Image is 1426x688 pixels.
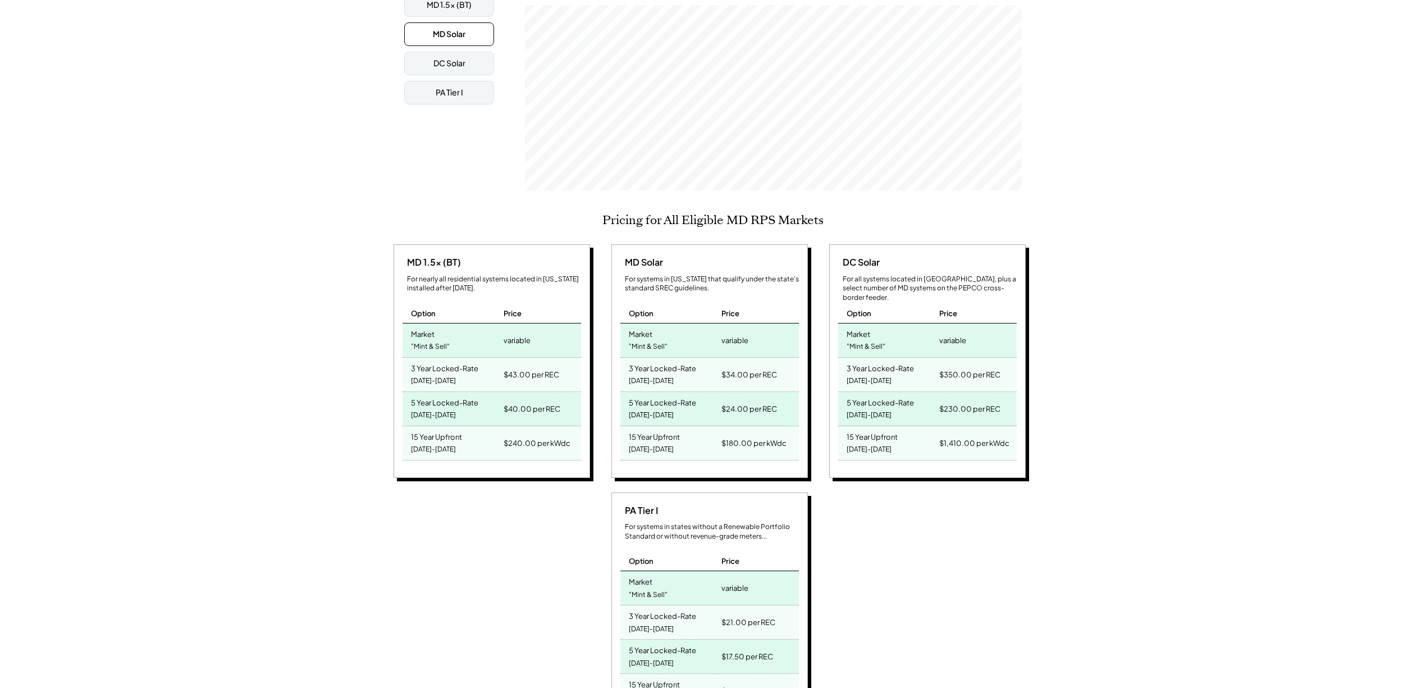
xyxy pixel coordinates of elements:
div: 15 Year Upfront [847,429,898,442]
div: For systems in states without a Renewable Portfolio Standard or without revenue-grade meters... [625,522,799,541]
div: $17.50 per REC [721,649,773,664]
div: 5 Year Locked-Rate [847,395,914,408]
div: $21.00 per REC [721,614,775,630]
div: "Mint & Sell" [629,339,668,354]
div: $230.00 per REC [939,401,1000,417]
div: For nearly all residential systems located in [US_STATE] installed after [DATE]. [407,275,581,294]
div: 3 Year Locked-Rate [629,361,696,373]
div: PA Tier I [436,87,463,98]
div: 5 Year Locked-Rate [629,643,696,655]
div: [DATE]-[DATE] [629,373,674,389]
div: $1,410.00 per kWdc [939,435,1009,451]
div: "Mint & Sell" [629,587,668,603]
div: variable [504,332,531,348]
div: $34.00 per REC [721,367,777,382]
div: Option [629,308,653,318]
div: Market [847,326,870,339]
div: $24.00 per REC [721,401,777,417]
div: Option [847,308,871,318]
div: 5 Year Locked-Rate [411,395,478,408]
div: MD 1.5x (BT) [403,256,461,268]
div: [DATE]-[DATE] [847,408,892,423]
div: $180.00 per kWdc [721,435,787,451]
div: $240.00 per kWdc [504,435,570,451]
div: Price [721,308,739,318]
div: [DATE]-[DATE] [411,442,456,457]
div: $40.00 per REC [504,401,560,417]
div: "Mint & Sell" [411,339,450,354]
div: [DATE]-[DATE] [629,408,674,423]
div: Market [411,326,435,339]
div: For systems in [US_STATE] that qualify under the state's standard SREC guidelines. [625,275,799,294]
div: "Mint & Sell" [847,339,885,354]
div: 3 Year Locked-Rate [847,361,914,373]
div: 15 Year Upfront [411,429,462,442]
div: DC Solar [433,58,465,69]
div: DC Solar [838,256,880,268]
div: Market [629,326,652,339]
div: MD Solar [433,29,465,40]
div: $350.00 per REC [939,367,1000,382]
div: MD Solar [620,256,663,268]
div: For all systems located in [GEOGRAPHIC_DATA], plus a select number of MD systems on the PEPCO cro... [843,275,1017,303]
div: Option [411,308,436,318]
div: Price [939,308,957,318]
div: variable [721,580,748,596]
div: [DATE]-[DATE] [411,408,456,423]
div: PA Tier I [620,504,658,517]
div: [DATE]-[DATE] [629,656,674,671]
div: Price [504,308,522,318]
div: [DATE]-[DATE] [411,373,456,389]
div: 3 Year Locked-Rate [411,361,478,373]
div: [DATE]-[DATE] [847,442,892,457]
div: Market [629,574,652,587]
div: [DATE]-[DATE] [629,622,674,637]
div: [DATE]-[DATE] [847,373,892,389]
div: Price [721,556,739,566]
div: 15 Year Upfront [629,429,680,442]
div: 3 Year Locked-Rate [629,608,696,621]
div: variable [939,332,966,348]
h2: Pricing for All Eligible MD RPS Markets [602,213,824,227]
div: Option [629,556,653,566]
div: $43.00 per REC [504,367,559,382]
div: 5 Year Locked-Rate [629,395,696,408]
div: [DATE]-[DATE] [629,442,674,457]
div: variable [721,332,748,348]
